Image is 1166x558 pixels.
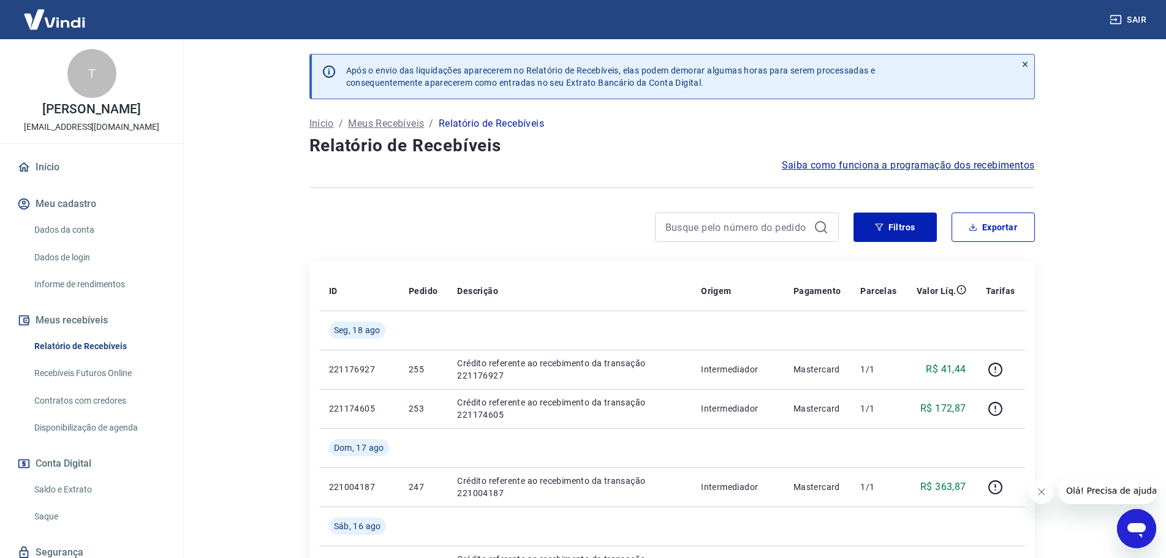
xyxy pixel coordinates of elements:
p: 255 [409,363,437,375]
p: Pagamento [793,285,841,297]
button: Meus recebíveis [15,307,168,334]
p: 221174605 [329,402,389,415]
p: Crédito referente ao recebimento da transação 221004187 [457,475,681,499]
a: Saiba como funciona a programação dos recebimentos [782,158,1035,173]
p: Origem [701,285,731,297]
p: 253 [409,402,437,415]
p: Intermediador [701,363,774,375]
p: R$ 172,87 [920,401,966,416]
button: Filtros [854,213,937,242]
a: Início [15,154,168,181]
p: Valor Líq. [917,285,956,297]
p: 1/1 [860,481,896,493]
a: Dados de login [29,245,168,270]
p: 221176927 [329,363,389,375]
p: Mastercard [793,402,841,415]
button: Exportar [952,213,1035,242]
p: Mastercard [793,481,841,493]
p: ID [329,285,338,297]
p: Intermediador [701,481,774,493]
div: T [67,49,116,98]
span: Seg, 18 ago [334,324,380,336]
span: Sáb, 16 ago [334,520,381,532]
a: Disponibilização de agenda [29,415,168,440]
iframe: Fechar mensagem [1029,480,1054,504]
iframe: Botão para abrir a janela de mensagens [1117,509,1156,548]
a: Saque [29,504,168,529]
img: Vindi [15,1,94,38]
p: Descrição [457,285,498,297]
input: Busque pelo número do pedido [665,218,809,236]
button: Conta Digital [15,450,168,477]
p: Tarifas [986,285,1015,297]
p: R$ 363,87 [920,480,966,494]
button: Sair [1107,9,1151,31]
a: Informe de rendimentos [29,272,168,297]
p: Crédito referente ao recebimento da transação 221176927 [457,357,681,382]
a: Relatório de Recebíveis [29,334,168,359]
h4: Relatório de Recebíveis [309,134,1035,158]
p: R$ 41,44 [926,362,966,377]
span: Olá! Precisa de ajuda? [7,9,103,18]
span: Dom, 17 ago [334,442,384,454]
p: Relatório de Recebíveis [439,116,544,131]
a: Início [309,116,334,131]
p: 221004187 [329,481,389,493]
p: Pedido [409,285,437,297]
p: / [339,116,343,131]
button: Meu cadastro [15,190,168,217]
p: Após o envio das liquidações aparecerem no Relatório de Recebíveis, elas podem demorar algumas ho... [346,64,876,89]
a: Saldo e Extrato [29,477,168,502]
p: 1/1 [860,402,896,415]
a: Contratos com credores [29,388,168,413]
iframe: Mensagem da empresa [1059,477,1156,504]
p: 1/1 [860,363,896,375]
p: [PERSON_NAME] [42,103,140,116]
a: Recebíveis Futuros Online [29,361,168,386]
a: Meus Recebíveis [348,116,424,131]
p: 247 [409,481,437,493]
p: Crédito referente ao recebimento da transação 221174605 [457,396,681,421]
p: Intermediador [701,402,774,415]
p: [EMAIL_ADDRESS][DOMAIN_NAME] [24,121,159,134]
p: Mastercard [793,363,841,375]
a: Dados da conta [29,217,168,243]
p: Parcelas [860,285,896,297]
p: / [429,116,433,131]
